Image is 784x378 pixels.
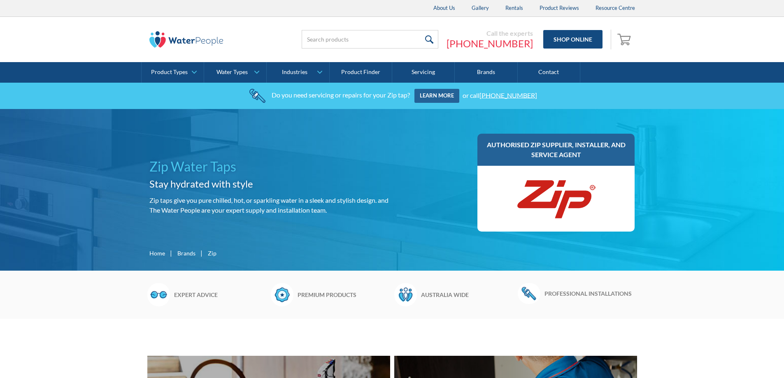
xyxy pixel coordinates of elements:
a: Shop Online [543,30,603,49]
div: Zip [208,249,216,257]
div: Water Types [216,69,248,76]
a: Home [149,249,165,257]
img: Badge [271,283,293,306]
h2: Stay hydrated with style [149,176,389,191]
a: Brands [455,62,517,83]
a: Brands [177,249,195,257]
div: Industries [282,69,307,76]
a: Product Types [142,62,204,83]
a: [PHONE_NUMBER] [447,37,533,50]
a: [PHONE_NUMBER] [479,91,537,99]
input: Search products [302,30,438,49]
img: Glasses [147,283,170,306]
h6: Premium products [298,290,390,299]
div: | [200,248,204,258]
img: Waterpeople Symbol [394,283,417,306]
div: Product Types [151,69,188,76]
img: Zip [515,174,597,223]
div: | [169,248,173,258]
h6: Professional installations [544,289,637,298]
h1: Zip Water Taps [149,157,389,176]
h6: Australia wide [421,290,514,299]
p: Zip taps give you pure chilled, hot, or sparkling water in a sleek and stylish design. and The Wa... [149,195,389,215]
a: Industries [267,62,329,83]
div: or call [463,91,537,99]
div: Do you need servicing or repairs for your Zip tap? [272,91,410,99]
div: Call the experts [447,29,533,37]
a: Servicing [392,62,455,83]
a: Product Finder [330,62,392,83]
a: Open empty cart [615,30,635,49]
h6: Expert advice [174,290,267,299]
a: Water Types [204,62,266,83]
img: Wrench [518,283,540,304]
h3: Authorised Zip supplier, installer, and service agent [486,140,627,160]
img: The Water People [149,31,223,48]
img: shopping cart [617,32,633,46]
a: Contact [518,62,580,83]
a: Learn more [414,89,459,103]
